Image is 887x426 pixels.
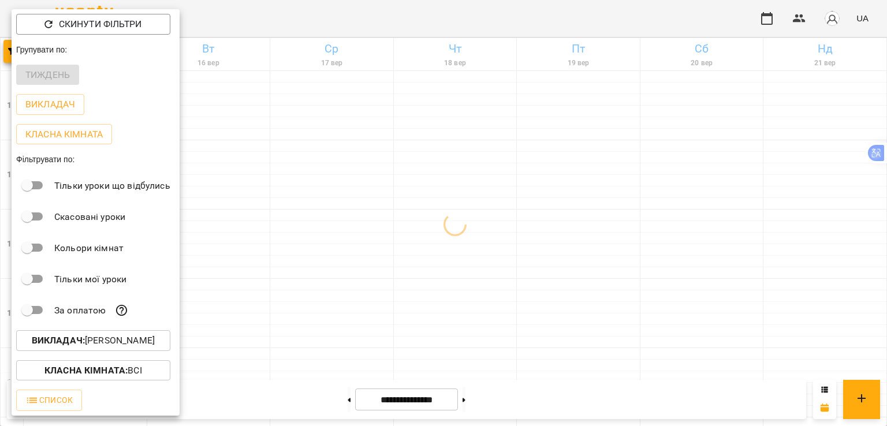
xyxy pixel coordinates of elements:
button: Викладач [16,94,84,115]
p: Тільки мої уроки [54,272,126,286]
div: Фільтрувати по: [12,149,180,170]
b: Класна кімната : [44,365,128,376]
p: Викладач [25,98,75,111]
div: Групувати по: [12,39,180,60]
p: За оплатою [54,304,106,317]
p: Кольори кімнат [54,241,124,255]
button: Список [16,390,82,410]
p: Всі [44,364,142,378]
p: Класна кімната [25,128,103,141]
button: Викладач:[PERSON_NAME] [16,330,170,351]
p: Скинути фільтри [59,17,141,31]
button: Скинути фільтри [16,14,170,35]
p: Скасовані уроки [54,210,125,224]
p: Тільки уроки що відбулись [54,179,170,193]
button: Класна кімната [16,124,112,145]
span: Список [25,393,73,407]
p: [PERSON_NAME] [32,334,155,347]
button: Класна кімната:Всі [16,360,170,381]
b: Викладач : [32,335,85,346]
